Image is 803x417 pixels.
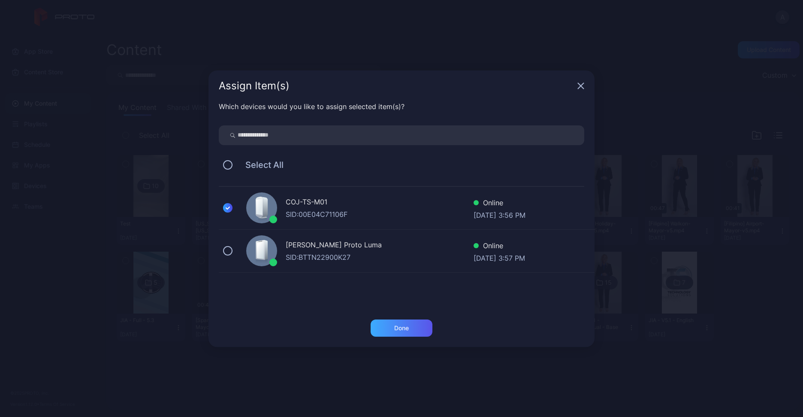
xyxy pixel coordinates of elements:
[286,252,474,262] div: SID: BTTN22900K27
[394,325,409,332] div: Done
[474,240,525,253] div: Online
[286,240,474,252] div: [PERSON_NAME] Proto Luma
[286,197,474,209] div: COJ-TS-M01
[237,160,284,170] span: Select All
[474,198,525,210] div: Online
[474,253,525,262] div: [DATE] 3:57 PM
[219,101,584,112] div: Which devices would you like to assign selected item(s)?
[286,209,474,219] div: SID: 00E04C71106F
[219,81,574,91] div: Assign Item(s)
[371,320,432,337] button: Done
[474,210,525,219] div: [DATE] 3:56 PM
